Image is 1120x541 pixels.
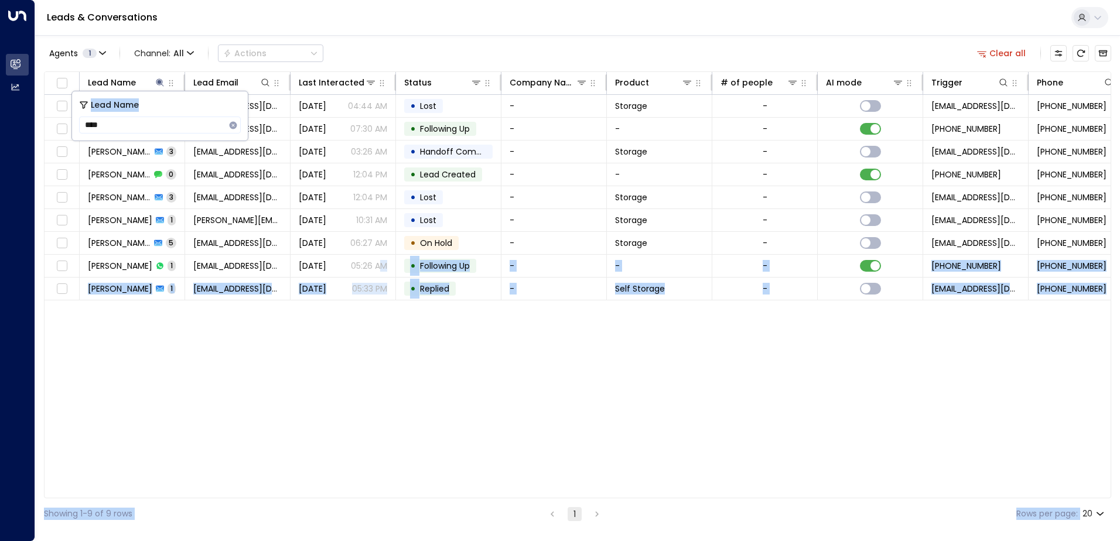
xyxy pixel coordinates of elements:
[223,48,267,59] div: Actions
[166,169,176,179] span: 0
[404,76,432,90] div: Status
[501,278,607,300] td: -
[510,76,576,90] div: Company Name
[193,283,282,295] span: whipper-parfait.1k@icloud.com
[607,163,712,186] td: -
[1037,76,1063,90] div: Phone
[410,119,416,139] div: •
[420,169,476,180] span: Lead Created
[299,100,326,112] span: Sep 06, 2025
[568,507,582,521] button: page 1
[615,76,649,90] div: Product
[501,118,607,140] td: -
[54,122,69,136] span: Toggle select row
[299,191,326,203] span: Aug 08, 2025
[763,283,767,295] div: -
[352,283,387,295] p: 05:33 PM
[615,100,647,112] span: Storage
[166,146,176,156] span: 3
[615,237,647,249] span: Storage
[54,76,69,91] span: Toggle select all
[299,123,326,135] span: Aug 26, 2025
[763,260,767,272] div: -
[193,214,282,226] span: nicol@digbethdiningclub.com
[166,192,176,202] span: 3
[501,186,607,208] td: -
[353,191,387,203] p: 12:04 PM
[972,45,1031,61] button: Clear all
[54,213,69,228] span: Toggle select row
[1037,237,1107,249] span: +614349300011
[410,233,416,253] div: •
[299,169,326,180] span: Aug 10, 2025
[763,146,767,157] div: -
[299,283,326,295] span: Jun 01, 2025
[931,237,1020,249] span: leads@space-station.co.uk
[931,146,1020,157] span: leads@space-station.co.uk
[420,237,452,249] span: On Hold
[88,237,151,249] span: Karl Sawyer
[931,123,1001,135] span: +447205771244
[49,49,78,57] span: Agents
[763,214,767,226] div: -
[54,167,69,182] span: Toggle select row
[193,76,271,90] div: Lead Email
[351,146,387,157] p: 03:26 AM
[410,279,416,299] div: •
[1037,146,1107,157] span: +442088400350
[1050,45,1067,61] button: Customize
[44,45,110,61] button: Agents1
[404,76,482,90] div: Status
[88,146,151,157] span: Rachel Dwyer
[299,146,326,157] span: Sep 03, 2025
[501,163,607,186] td: -
[501,232,607,254] td: -
[88,214,152,226] span: Nicol Dwyer
[721,76,798,90] div: # of people
[193,169,282,180] span: csawyer@aol.com
[420,283,449,295] span: Replied
[353,169,387,180] p: 12:04 PM
[931,283,1020,295] span: leads@space-station.co.uk
[88,191,151,203] span: Craig Sawyer
[1037,191,1107,203] span: +4412194675849
[410,210,416,230] div: •
[615,191,647,203] span: Storage
[168,215,176,225] span: 1
[410,256,416,276] div: •
[410,96,416,116] div: •
[350,123,387,135] p: 07:30 AM
[88,76,166,90] div: Lead Name
[44,508,132,520] div: Showing 1-9 of 9 rows
[931,260,1001,272] span: +614349300011
[420,260,470,272] span: Following Up
[193,76,238,90] div: Lead Email
[501,255,607,277] td: -
[218,44,323,62] button: Actions
[931,191,1020,203] span: leads@space-station.co.uk
[88,169,151,180] span: Craig Sawyer
[54,145,69,159] span: Toggle select row
[615,214,647,226] span: Storage
[410,165,416,184] div: •
[1037,283,1107,295] span: +447553596346
[826,76,862,90] div: AI mode
[193,191,282,203] span: csawyer@aol.com
[166,238,176,248] span: 5
[501,95,607,117] td: -
[299,76,377,90] div: Last Interacted
[510,76,588,90] div: Company Name
[83,49,97,58] span: 1
[1037,260,1107,272] span: +614349300011
[931,214,1020,226] span: leads@space-station.co.uk
[420,214,436,226] span: Lost
[299,76,364,90] div: Last Interacted
[607,255,712,277] td: -
[91,98,139,112] span: Lead Name
[615,283,665,295] span: Self Storage
[420,146,503,157] span: Handoff Completed
[420,100,436,112] span: Lost
[501,209,607,231] td: -
[410,142,416,162] div: •
[168,261,176,270] span: 1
